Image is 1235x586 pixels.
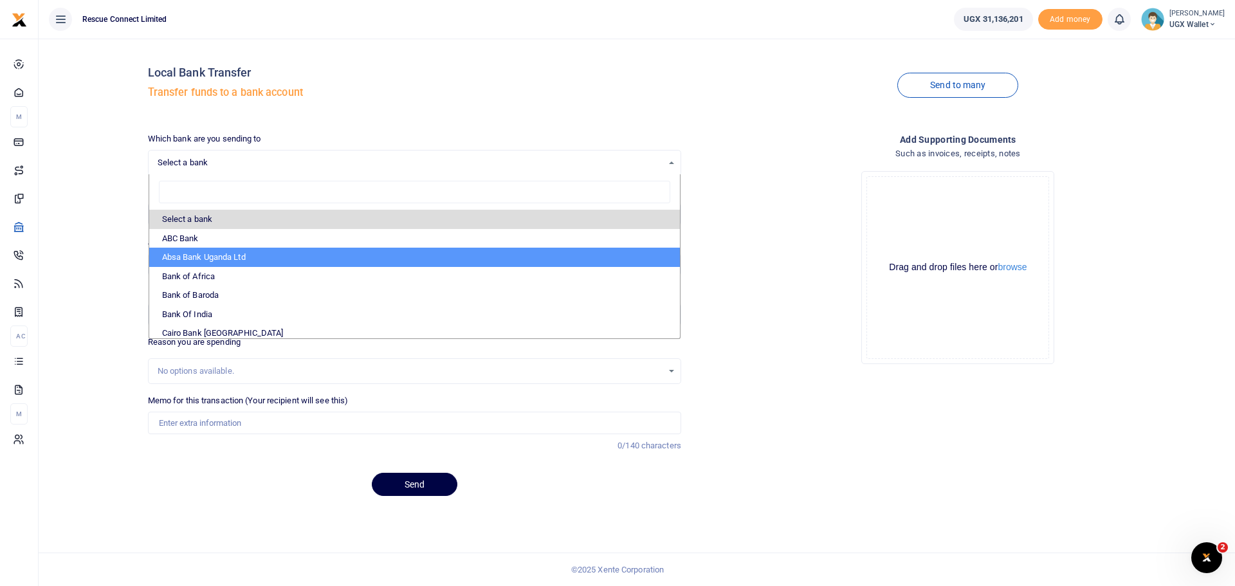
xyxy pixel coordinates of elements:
a: Send to many [897,73,1018,98]
img: logo-small [12,12,27,28]
iframe: Intercom live chat [1191,542,1222,573]
div: File Uploader [861,171,1054,364]
button: browse [998,262,1027,271]
li: Bank of Africa [149,267,680,286]
div: No options available. [158,365,663,378]
span: 2 [1218,542,1228,553]
label: Which bank are you sending to [148,133,261,145]
input: Enter phone number [148,304,410,325]
label: Reason you are spending [148,336,241,349]
h4: Add supporting Documents [691,133,1225,147]
li: M [10,106,28,127]
span: Select a bank [158,156,663,169]
small: [PERSON_NAME] [1169,8,1225,19]
button: Send [372,473,457,496]
span: Rescue Connect Limited [77,14,172,25]
li: Absa Bank Uganda Ltd [149,248,680,267]
li: Toup your wallet [1038,9,1102,30]
label: Memo for this transaction (Your recipient will see this) [148,394,349,407]
input: UGX [148,253,681,275]
label: Recipient's account number [148,186,250,199]
li: Select a bank [149,210,680,229]
a: logo-small logo-large logo-large [12,14,27,24]
label: Amount you want to send [148,235,241,248]
span: characters [641,441,681,450]
li: Ac [10,325,28,347]
li: ABC Bank [149,229,680,248]
li: M [10,403,28,425]
a: Add money [1038,14,1102,23]
a: profile-user [PERSON_NAME] UGX Wallet [1141,8,1225,31]
h4: Local Bank Transfer [148,66,681,80]
input: Enter extra information [148,412,681,434]
div: Drag and drop files here or [867,261,1048,273]
a: UGX 31,136,201 [954,8,1032,31]
h4: Such as invoices, receipts, notes [691,147,1225,161]
li: Bank Of India [149,305,680,324]
label: Phone number [148,286,201,298]
li: Bank of Baroda [149,286,680,305]
h5: Transfer funds to a bank account [148,86,681,99]
span: UGX 31,136,201 [964,13,1023,26]
span: 0/140 [617,441,639,450]
input: Enter account number [148,203,410,225]
li: Cairo Bank [GEOGRAPHIC_DATA] [149,324,680,343]
span: UGX Wallet [1169,19,1225,30]
img: profile-user [1141,8,1164,31]
li: Wallet ballance [949,8,1038,31]
span: Add money [1038,9,1102,30]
